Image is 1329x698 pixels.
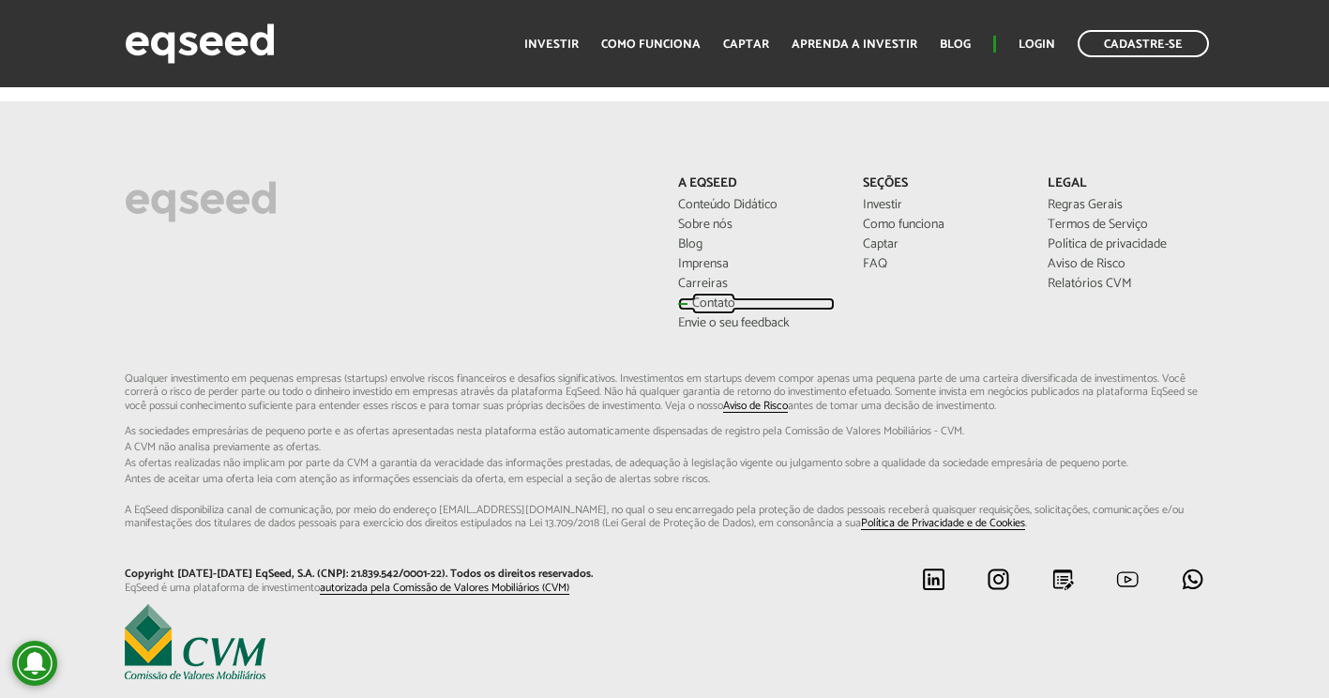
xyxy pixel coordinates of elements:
a: Conteúdo Didático [678,199,835,212]
p: Seções [863,176,1019,192]
p: A EqSeed [678,176,835,192]
img: EqSeed [125,19,275,68]
a: Carreiras [678,278,835,291]
span: A CVM não analisa previamente as ofertas. [125,442,1204,453]
a: Login [1019,38,1055,51]
a: Captar [863,238,1019,251]
a: Aviso de Risco [723,401,788,413]
span: As sociedades empresárias de pequeno porte e as ofertas apresentadas nesta plataforma estão aut... [125,426,1204,437]
a: Aprenda a investir [792,38,917,51]
a: Política de privacidade [1048,238,1204,251]
img: EqSeed é uma plataforma de investimento autorizada pela Comissão de Valores Mobiliários (CVM) [125,604,265,679]
a: Investir [863,199,1019,212]
a: FAQ [863,258,1019,271]
a: Sobre nós [678,219,835,232]
a: Captar [723,38,769,51]
a: Como funciona [601,38,701,51]
img: whatsapp.svg [1181,568,1204,591]
a: Política de Privacidade e de Cookies [861,518,1025,530]
img: youtube.svg [1116,568,1140,591]
span: Antes de aceitar uma oferta leia com atenção as informações essenciais da oferta, em especial... [125,474,1204,485]
a: Relatórios CVM [1048,278,1204,291]
img: instagram.svg [987,568,1010,591]
a: Contato [678,297,835,311]
p: EqSeed é uma plataforma de investimento [125,582,650,595]
span: As ofertas realizadas não implicam por parte da CVM a garantia da veracidade das informações p... [125,458,1204,469]
a: Cadastre-se [1078,30,1209,57]
a: Investir [524,38,579,51]
p: Qualquer investimento em pequenas empresas (startups) envolve riscos financeiros e desafios signi... [125,372,1204,531]
a: Termos de Serviço [1048,219,1204,232]
a: Como funciona [863,219,1019,232]
p: Legal [1048,176,1204,192]
a: autorizada pela Comissão de Valores Mobiliários (CVM) [320,583,569,595]
a: Imprensa [678,258,835,271]
a: Blog [940,38,971,51]
a: Aviso de Risco [1048,258,1204,271]
p: Copyright [DATE]-[DATE] EqSeed, S.A. (CNPJ: 21.839.542/0001-22). Todos os direitos reservados. [125,568,650,581]
img: EqSeed Logo [125,176,277,227]
a: Regras Gerais [1048,199,1204,212]
a: Blog [678,238,835,251]
a: Envie o seu feedback [678,317,835,330]
img: linkedin.svg [922,568,945,591]
img: blog.svg [1051,568,1075,591]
